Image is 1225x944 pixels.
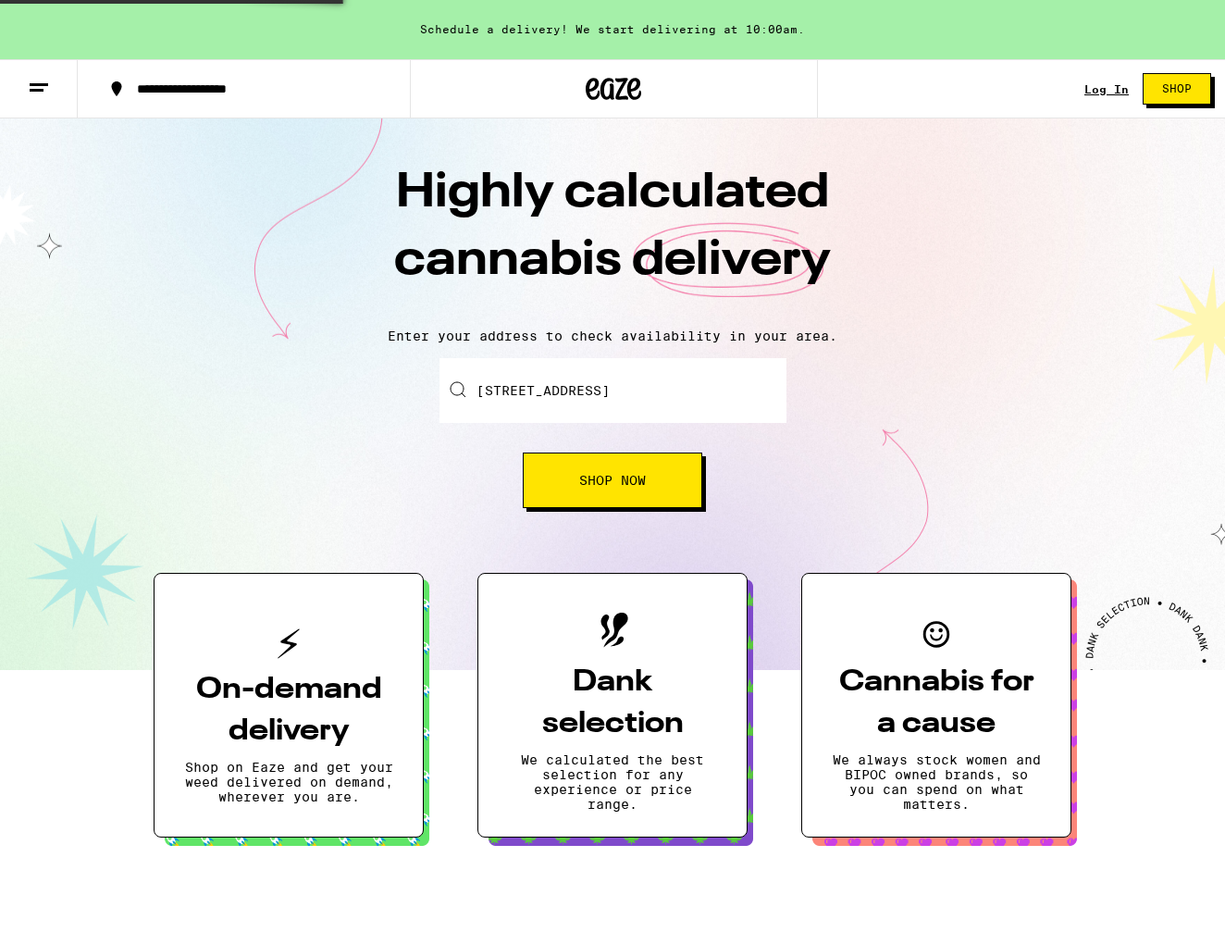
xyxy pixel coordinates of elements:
h3: On-demand delivery [184,669,393,752]
button: Dank selectionWe calculated the best selection for any experience or price range. [477,573,748,838]
h1: Highly calculated cannabis delivery [289,160,936,314]
p: Enter your address to check availability in your area. [19,329,1206,343]
button: Shop Now [523,453,702,508]
span: Shop [1162,83,1192,94]
input: Enter your delivery address [439,358,786,423]
p: We always stock women and BIPOC owned brands, so you can spend on what matters. [832,752,1041,812]
span: Shop Now [579,474,646,487]
button: Cannabis for a causeWe always stock women and BIPOC owned brands, so you can spend on what matters. [801,573,1071,838]
button: On-demand deliveryShop on Eaze and get your weed delivered on demand, wherever you are. [154,573,424,838]
span: Hi. Need any help? [11,13,133,28]
p: Shop on Eaze and get your weed delivered on demand, wherever you are. [184,760,393,804]
h3: Dank selection [508,662,717,745]
a: Log In [1084,83,1129,95]
a: Shop [1129,73,1225,105]
p: We calculated the best selection for any experience or price range. [508,752,717,812]
h3: Cannabis for a cause [832,662,1041,745]
button: Shop [1143,73,1211,105]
